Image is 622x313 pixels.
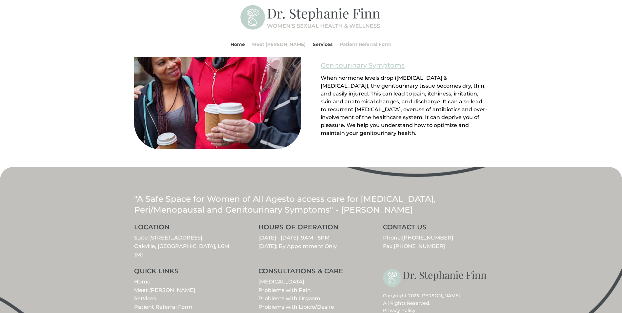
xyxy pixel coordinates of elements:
[383,234,488,250] p: Phone: Fax:
[321,75,487,136] span: When hormone levels drop ([MEDICAL_DATA] & [MEDICAL_DATA]), the genitourinary tissue becomes dry,...
[258,279,304,285] a: [MEDICAL_DATA]
[134,224,239,234] h3: LOCATION
[258,234,363,250] p: [DATE] - [DATE]: 9AM - 5PM [DATE]: By Appointment Only
[231,32,245,57] a: Home
[134,295,156,302] a: Services
[134,279,150,285] a: Home
[134,235,229,258] a: Suite [STREET_ADDRESS],Oakville, [GEOGRAPHIC_DATA], L6M 1M1
[134,194,488,215] p: "A Safe Space for Women of All Ages
[321,60,405,71] a: Genitourinary Symptoms
[258,295,320,302] a: Problems with Orgasm
[258,304,334,310] a: Problems with Libido/Desire
[134,304,192,310] a: Patient Referral Form
[321,74,488,137] div: Page 2
[134,268,239,278] h3: QUICK LINKS
[383,224,488,234] h3: CONTACT US
[134,287,195,293] a: Meet [PERSON_NAME]
[394,243,445,249] span: [PHONE_NUMBER]
[340,32,391,57] a: Patient Referral Form
[258,224,363,234] h3: HOURS OF OPERATION
[252,32,306,57] a: Meet [PERSON_NAME]
[313,32,332,57] a: Services
[134,194,435,215] span: to access care for [MEDICAL_DATA], Peri/Menopausal and Genitourinary Symptoms" - [PERSON_NAME]
[402,235,453,241] a: [PHONE_NUMBER]
[383,268,488,289] img: stephanie-finn-logo-dark
[258,287,311,293] a: Problems with Pain
[258,268,363,278] h3: CONSULTATIONS & CARE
